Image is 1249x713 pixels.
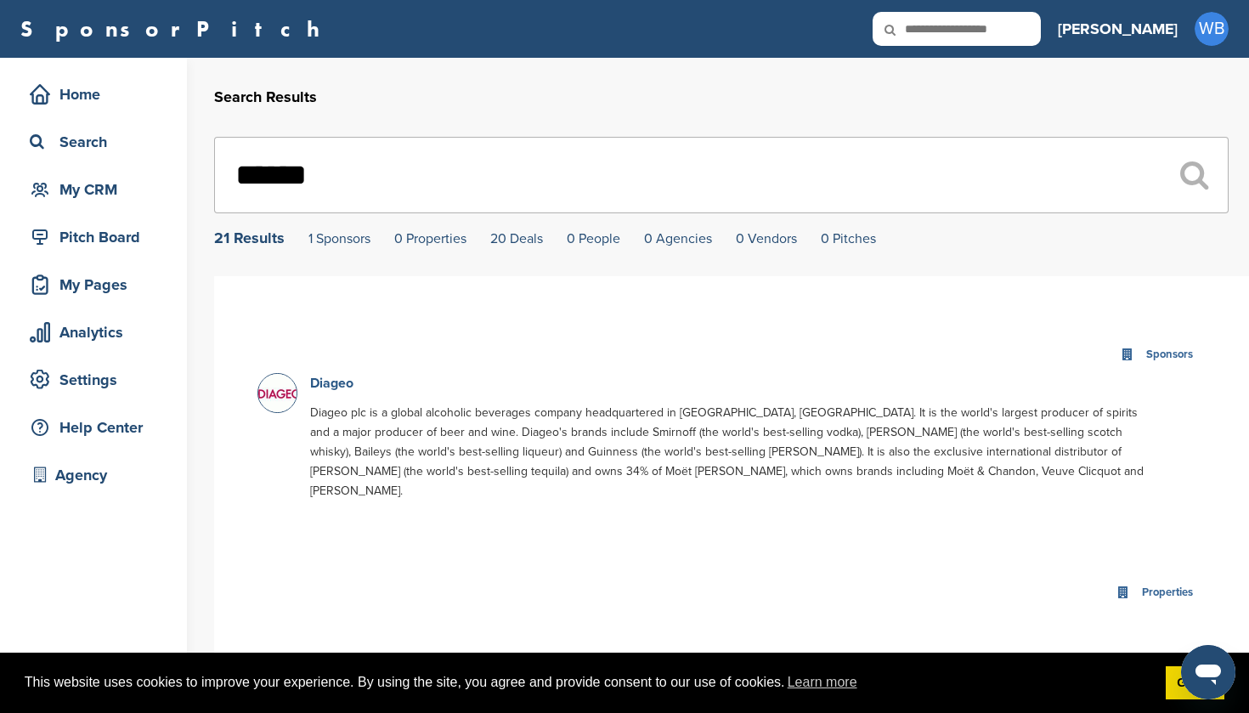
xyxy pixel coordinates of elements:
span: WB [1195,12,1229,46]
a: Help Center [17,408,170,447]
a: SponsorPitch [20,18,331,40]
div: My CRM [25,174,170,205]
a: Settings [17,360,170,399]
div: Agency [25,460,170,490]
a: 1 Sponsors [308,230,370,247]
a: Home [17,75,170,114]
a: 0 Properties [394,230,466,247]
div: Properties [1138,583,1197,603]
a: My CRM [17,170,170,209]
img: Diageo logo [258,374,301,414]
div: Pitch Board [25,222,170,252]
a: learn more about cookies [785,670,860,695]
a: 20 Deals [490,230,543,247]
span: This website uses cookies to improve your experience. By using the site, you agree and provide co... [25,670,1152,695]
a: [PERSON_NAME] [1058,10,1178,48]
a: Diageo [310,375,353,392]
div: Analytics [25,317,170,348]
iframe: Button to launch messaging window [1181,645,1235,699]
a: Search [17,122,170,161]
a: 0 Pitches [821,230,876,247]
h2: Search Results [214,86,1229,109]
a: 0 Agencies [644,230,712,247]
div: Settings [25,365,170,395]
p: Diageo plc is a global alcoholic beverages company headquartered in [GEOGRAPHIC_DATA], [GEOGRAPHI... [310,403,1146,501]
div: Search [25,127,170,157]
h3: [PERSON_NAME] [1058,17,1178,41]
a: 0 Vendors [736,230,797,247]
a: 0 People [567,230,620,247]
a: dismiss cookie message [1166,666,1224,700]
a: Pitch Board [17,218,170,257]
div: Home [25,79,170,110]
a: Agency [17,456,170,495]
div: My Pages [25,269,170,300]
div: Help Center [25,412,170,443]
a: Analytics [17,313,170,352]
a: My Pages [17,265,170,304]
div: Sponsors [1142,345,1197,365]
div: 21 Results [214,230,285,246]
